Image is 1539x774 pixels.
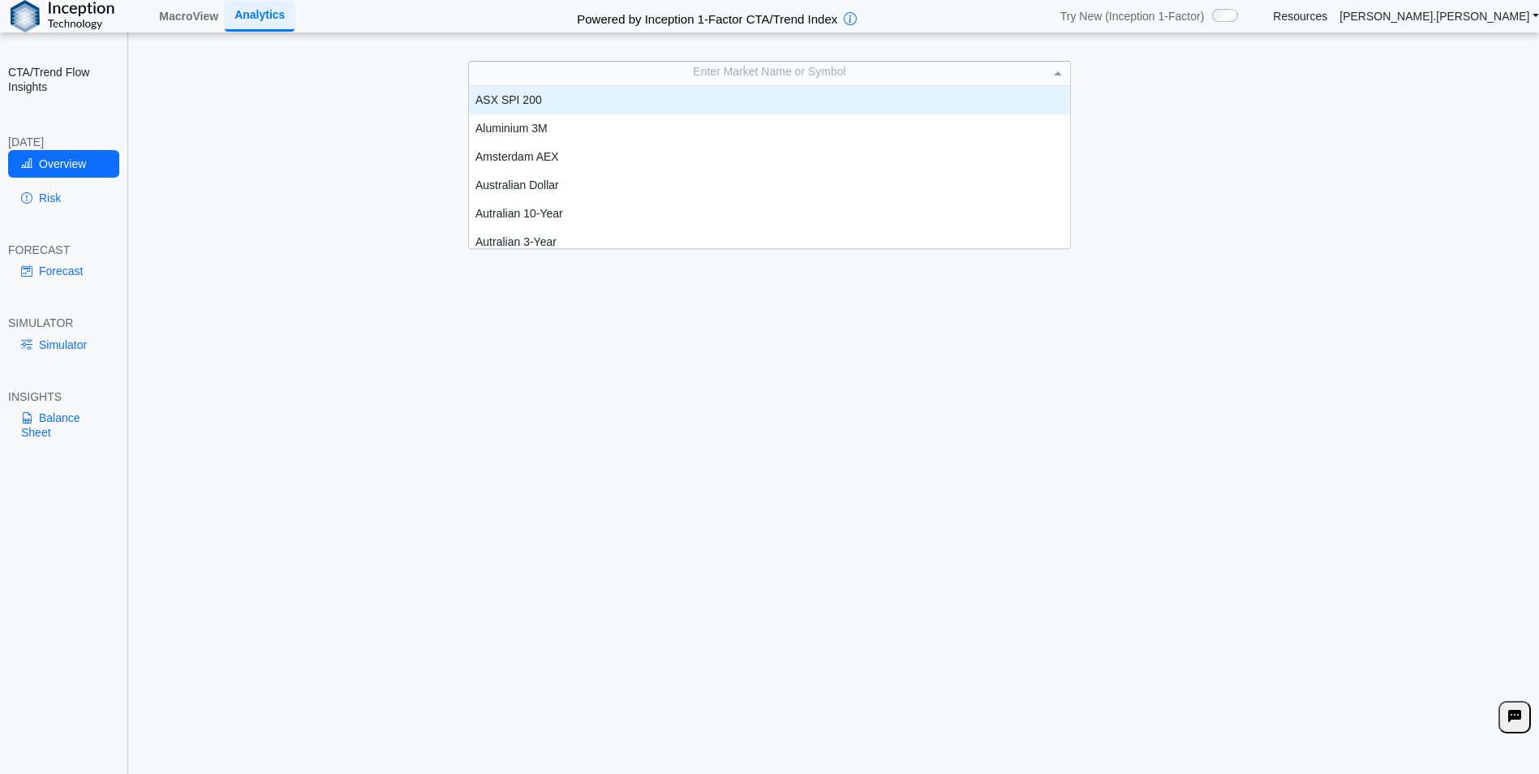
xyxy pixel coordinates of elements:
div: Amsterdam AEX [469,143,1070,171]
a: Simulator [8,331,119,359]
span: Try New (Inception 1-Factor) [1060,9,1205,24]
div: Autralian 3-Year [469,228,1070,256]
div: grid [469,86,1070,248]
a: MacroView [153,2,225,30]
a: Analytics [225,1,294,31]
div: Australian Dollar [469,171,1070,200]
div: Enter Market Name or Symbol [469,62,1070,85]
a: Forecast [8,257,119,285]
div: Autralian 10-Year [469,200,1070,228]
a: Overview [8,150,119,178]
h2: CTA/Trend Flow Insights [8,65,119,94]
h3: Please Select an Asset to Start [134,188,1535,204]
div: SIMULATOR [8,316,119,330]
h5: Positioning data updated at previous day close; Price and Flow estimates updated intraday (15-min... [137,128,1533,138]
div: [DATE] [8,135,119,149]
div: INSIGHTS [8,389,119,404]
a: [PERSON_NAME].[PERSON_NAME] [1339,9,1539,24]
div: ASX SPI 200 [469,86,1070,114]
div: FORECAST [8,243,119,257]
a: Resources [1273,9,1327,24]
a: Balance Sheet [8,404,119,446]
h2: Powered by Inception 1-Factor CTA/Trend Index [570,5,844,28]
div: Aluminium 3M [469,114,1070,143]
a: Risk [8,184,119,212]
